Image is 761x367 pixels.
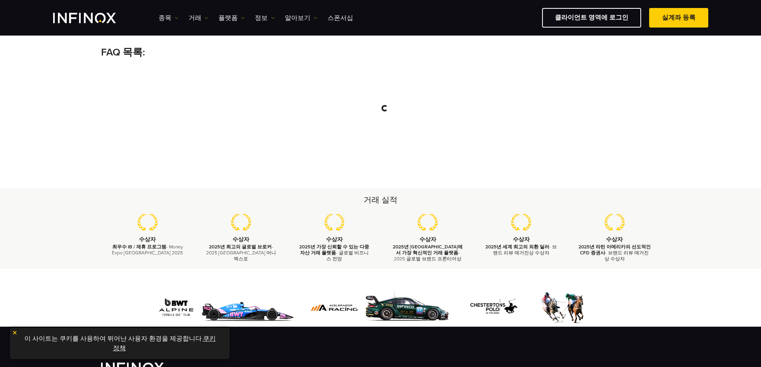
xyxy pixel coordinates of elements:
a: 스폰서십 [328,13,353,23]
strong: 수상자 [513,236,530,243]
strong: 2025년 세계 최고의 외환 딜러 [485,244,549,250]
p: - 2025 [GEOGRAPHIC_DATA] 머니 엑스포 [204,244,278,262]
p: - 2025 글로벌 브랜드 프론티어상 [391,244,465,262]
p: - 글로벌 비즈니스 전망 [298,244,371,262]
p: - 브랜드 리뷰 매거진상 수상자 [485,244,558,256]
p: - 브랜드 리뷰 매거진상 수상자 [578,244,651,262]
p: FAQ 목록: [101,45,660,60]
p: 이 사이트는 쿠키를 사용하여 뛰어난 사용자 환경을 제공합니다. . [14,332,226,355]
strong: 수상자 [606,236,623,243]
strong: 2025년 최고의 글로벌 브로커 [209,244,272,250]
a: 알아보기 [285,13,318,23]
a: 플랫폼 [219,13,245,23]
strong: 2025년 라틴 아메리카의 선도적인 CFD 증권사 [578,244,651,256]
strong: 수상자 [326,236,343,243]
a: INFINOX Logo [53,13,135,23]
a: 클라이언트 영역에 로그인 [542,8,641,28]
strong: 수상자 [419,236,436,243]
strong: 2025년 [GEOGRAPHIC_DATA]에서 가장 혁신적인 거래 플랫폼 [393,244,463,256]
a: 정보 [255,13,275,23]
a: 거래 [189,13,209,23]
strong: 수상자 [232,236,249,243]
a: 실계좌 등록 [649,8,708,28]
strong: 2025년 가장 신뢰할 수 있는 다중 자산 거래 플랫폼 [299,244,369,256]
strong: 최우수 IB / 제휴 프로그램 [112,244,166,250]
a: 종목 [159,13,179,23]
strong: 수상자 [139,236,156,243]
h2: 거래 실적 [101,194,660,206]
img: yellow close icon [12,330,18,335]
p: - Money Expo [GEOGRAPHIC_DATA] 2025 [111,244,185,256]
